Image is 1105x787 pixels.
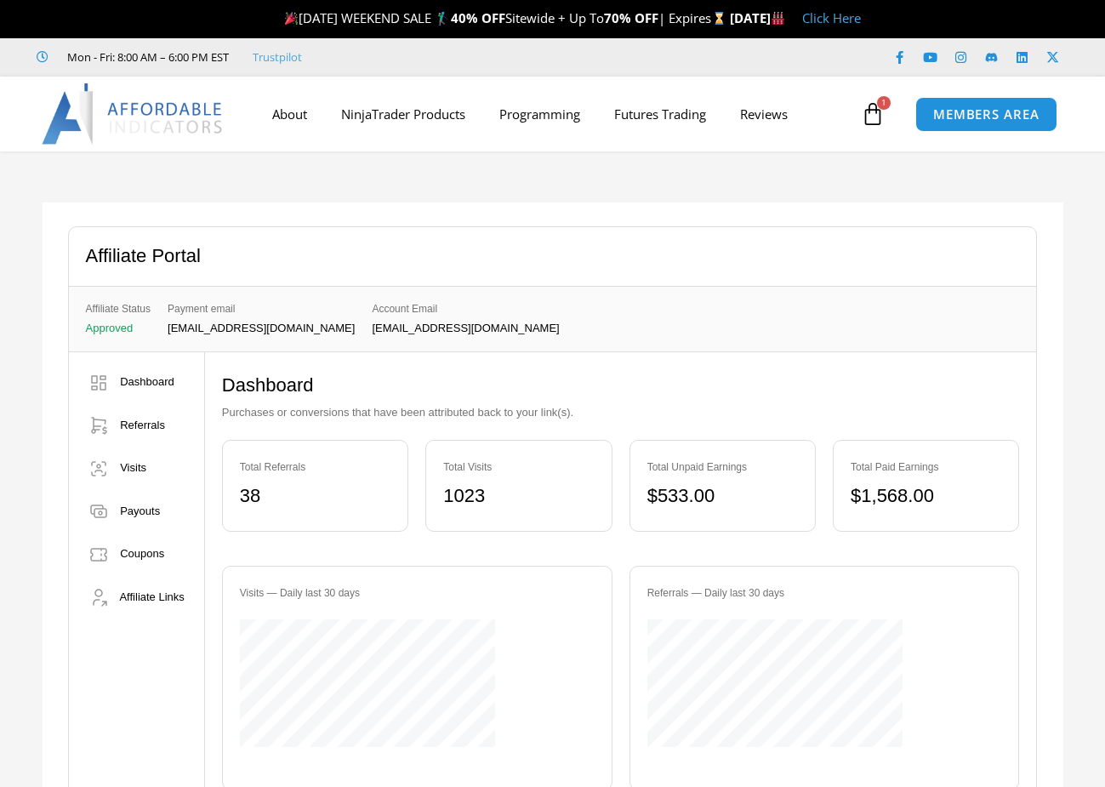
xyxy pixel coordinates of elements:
span: $ [647,485,658,506]
div: 38 [240,479,390,514]
div: Total Visits [443,458,594,476]
h2: Dashboard [222,374,1020,398]
strong: 40% OFF [451,9,505,26]
span: Affiliate Links [119,590,184,603]
p: [EMAIL_ADDRESS][DOMAIN_NAME] [372,322,559,334]
strong: [DATE] [730,9,785,26]
a: 1 [835,89,910,139]
span: $ [851,485,861,506]
div: Total Referrals [240,458,390,476]
p: Approved [86,322,151,334]
img: 🎉 [285,12,298,25]
span: Payment email [168,299,355,318]
a: About [255,94,324,134]
a: NinjaTrader Products [324,94,482,134]
bdi: 533.00 [647,485,715,506]
a: MEMBERS AREA [915,97,1057,132]
img: LogoAI | Affordable Indicators – NinjaTrader [42,83,225,145]
span: MEMBERS AREA [933,108,1039,121]
a: Coupons [77,533,196,576]
bdi: 1,568.00 [851,485,934,506]
img: ⌛ [713,12,726,25]
span: Referrals [120,419,165,431]
p: Purchases or conversions that have been attributed back to your link(s). [222,402,1020,423]
a: Visits [77,447,196,490]
div: Visits — Daily last 30 days [240,584,595,602]
a: Dashboard [77,361,196,404]
div: Total Paid Earnings [851,458,1001,476]
span: Affiliate Status [86,299,151,318]
a: Reviews [723,94,805,134]
span: 1 [877,96,891,110]
a: Futures Trading [597,94,723,134]
nav: Menu [255,94,857,134]
a: Affiliate Links [77,576,196,619]
span: Mon - Fri: 8:00 AM – 6:00 PM EST [63,47,229,67]
span: [DATE] WEEKEND SALE 🏌️‍♂️ Sitewide + Up To | Expires [281,9,729,26]
h2: Affiliate Portal [86,244,201,269]
span: Visits [120,461,146,474]
img: 🏭 [772,12,784,25]
a: Referrals [77,404,196,448]
div: Total Unpaid Earnings [647,458,798,476]
div: Referrals — Daily last 30 days [647,584,1002,602]
span: Coupons [120,547,164,560]
span: Dashboard [120,375,174,388]
p: [EMAIL_ADDRESS][DOMAIN_NAME] [168,322,355,334]
strong: 70% OFF [604,9,658,26]
span: Payouts [120,505,160,517]
div: 1023 [443,479,594,514]
a: Click Here [802,9,861,26]
a: Programming [482,94,597,134]
a: Payouts [77,490,196,533]
span: Account Email [372,299,559,318]
a: Trustpilot [253,47,302,67]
